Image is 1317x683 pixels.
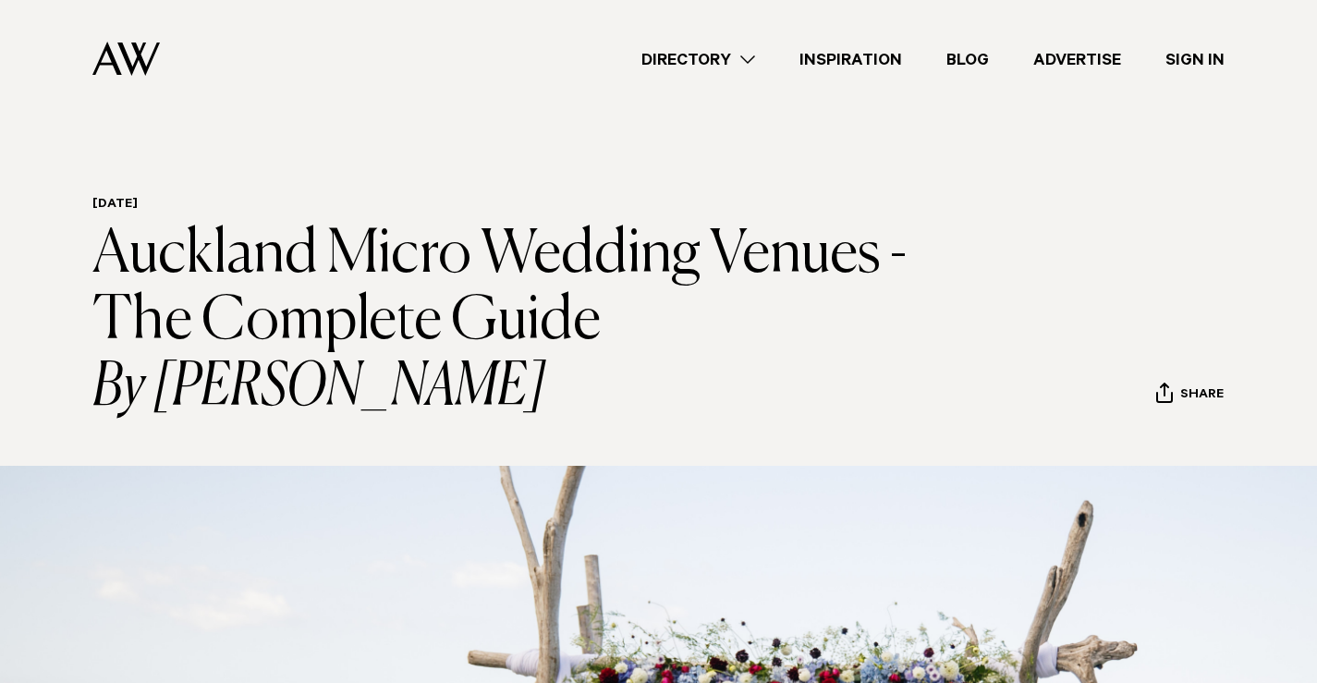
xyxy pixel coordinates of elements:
[619,47,777,72] a: Directory
[92,197,947,214] h6: [DATE]
[1180,387,1224,405] span: Share
[1155,382,1225,409] button: Share
[777,47,924,72] a: Inspiration
[92,42,160,76] img: Auckland Weddings Logo
[1143,47,1247,72] a: Sign In
[1011,47,1143,72] a: Advertise
[924,47,1011,72] a: Blog
[92,355,947,421] i: By [PERSON_NAME]
[92,222,947,421] h1: Auckland Micro Wedding Venues - The Complete Guide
